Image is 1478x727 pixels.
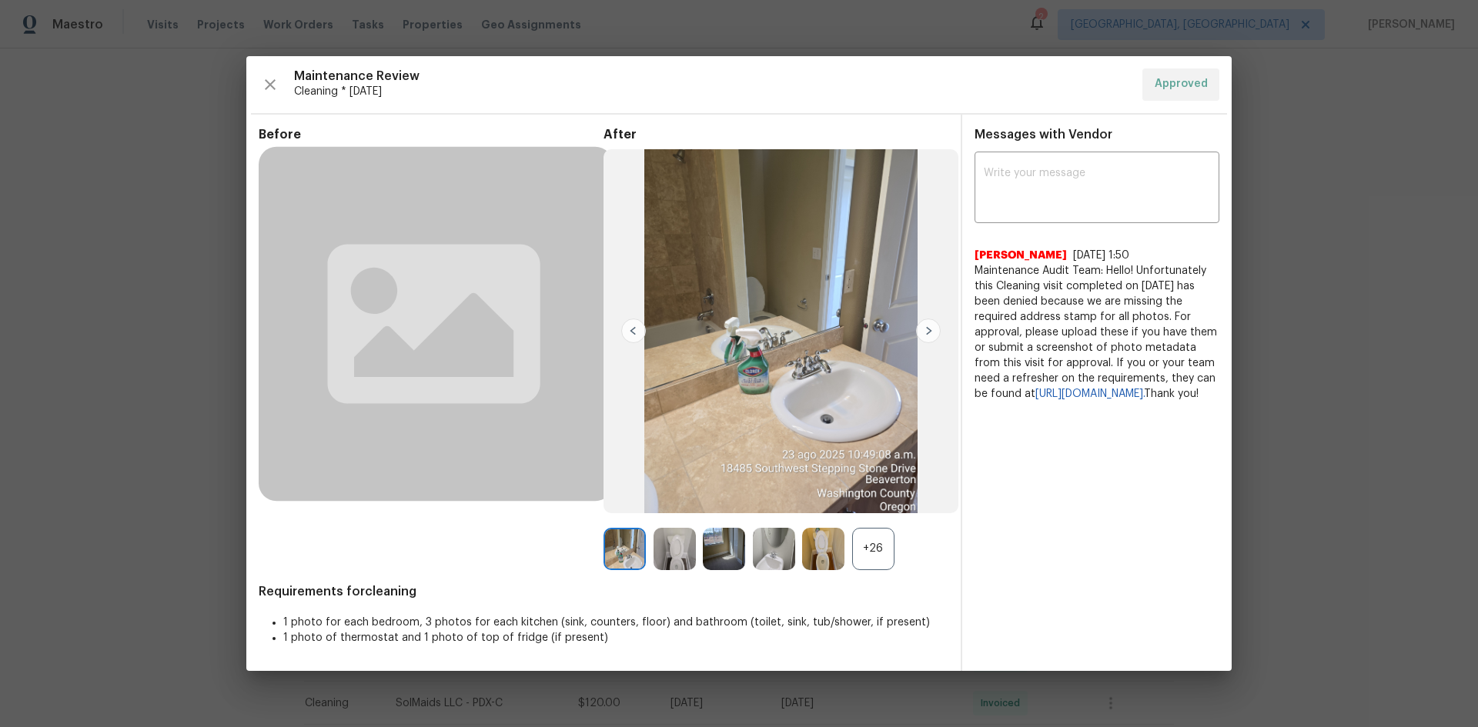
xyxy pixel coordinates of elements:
[283,630,948,645] li: 1 photo of thermostat and 1 photo of top of fridge (if present)
[621,318,646,343] img: left-chevron-button-url
[604,127,948,142] span: After
[1035,389,1144,399] a: [URL][DOMAIN_NAME].
[852,528,894,570] div: +26
[916,318,941,343] img: right-chevron-button-url
[294,68,1130,84] span: Maintenance Review
[975,263,1219,402] span: Maintenance Audit Team: Hello! Unfortunately this Cleaning visit completed on [DATE] has been den...
[975,248,1067,263] span: [PERSON_NAME]
[259,584,948,599] span: Requirements for cleaning
[283,615,948,630] li: 1 photo for each bedroom, 3 photos for each kitchen (sink, counters, floor) and bathroom (toilet,...
[1073,250,1129,261] span: [DATE] 1:50
[259,127,604,142] span: Before
[975,128,1112,141] span: Messages with Vendor
[294,84,1130,99] span: Cleaning * [DATE]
